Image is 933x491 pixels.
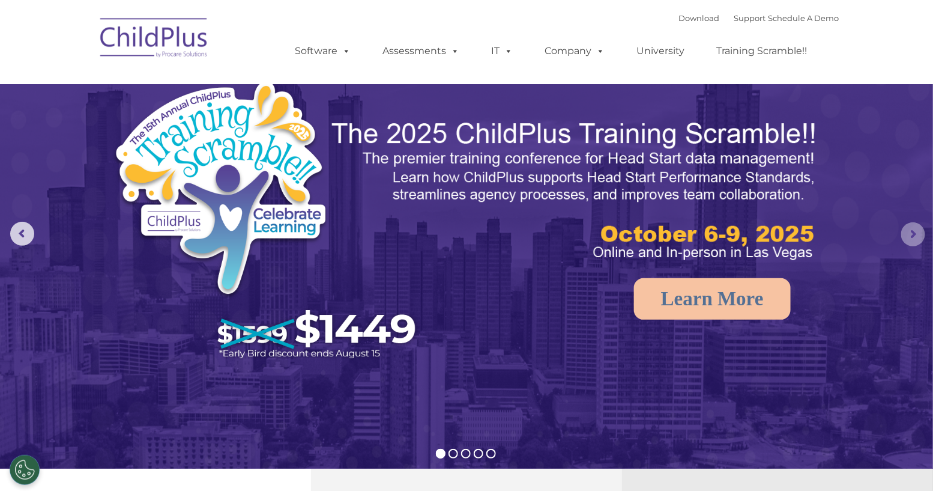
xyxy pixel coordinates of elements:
a: Software [283,39,363,63]
button: Cookies Settings [10,455,40,485]
a: Training Scramble!! [704,39,819,63]
img: ChildPlus by Procare Solutions [94,10,214,70]
a: Learn More [634,278,791,320]
a: Assessments [370,39,471,63]
a: Schedule A Demo [768,13,839,23]
a: Support [734,13,765,23]
a: Company [533,39,617,63]
a: University [624,39,696,63]
a: Download [678,13,719,23]
font: | [678,13,839,23]
a: IT [479,39,525,63]
span: Phone number [167,129,218,138]
span: Last name [167,79,204,88]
